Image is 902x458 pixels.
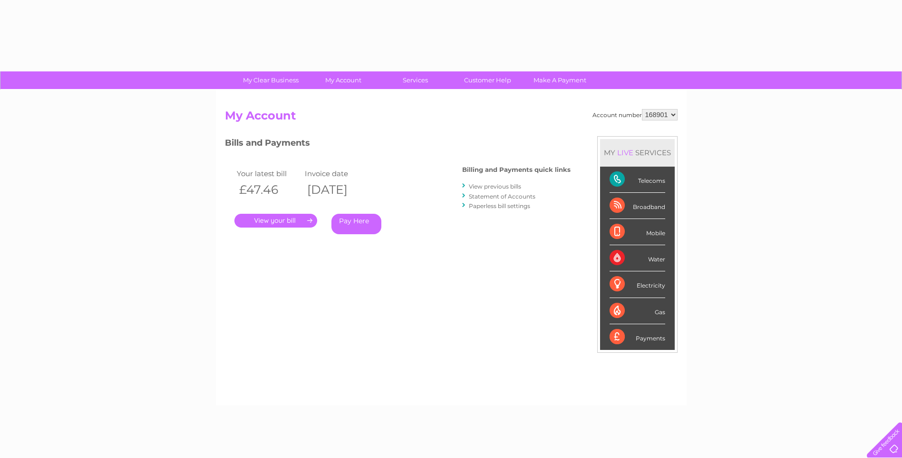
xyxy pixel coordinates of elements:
[469,202,530,209] a: Paperless bill settings
[610,167,665,193] div: Telecoms
[448,71,527,89] a: Customer Help
[302,180,371,199] th: [DATE]
[610,298,665,324] div: Gas
[234,180,303,199] th: £47.46
[225,136,571,153] h3: Bills and Payments
[225,109,678,127] h2: My Account
[610,193,665,219] div: Broadband
[331,214,381,234] a: Pay Here
[302,167,371,180] td: Invoice date
[376,71,455,89] a: Services
[592,109,678,120] div: Account number
[610,271,665,298] div: Electricity
[615,148,635,157] div: LIVE
[234,167,303,180] td: Your latest bill
[469,183,521,190] a: View previous bills
[469,193,535,200] a: Statement of Accounts
[521,71,599,89] a: Make A Payment
[610,245,665,271] div: Water
[234,214,317,228] a: .
[610,219,665,245] div: Mobile
[462,166,571,173] h4: Billing and Payments quick links
[600,139,675,166] div: MY SERVICES
[304,71,382,89] a: My Account
[232,71,310,89] a: My Clear Business
[610,324,665,350] div: Payments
